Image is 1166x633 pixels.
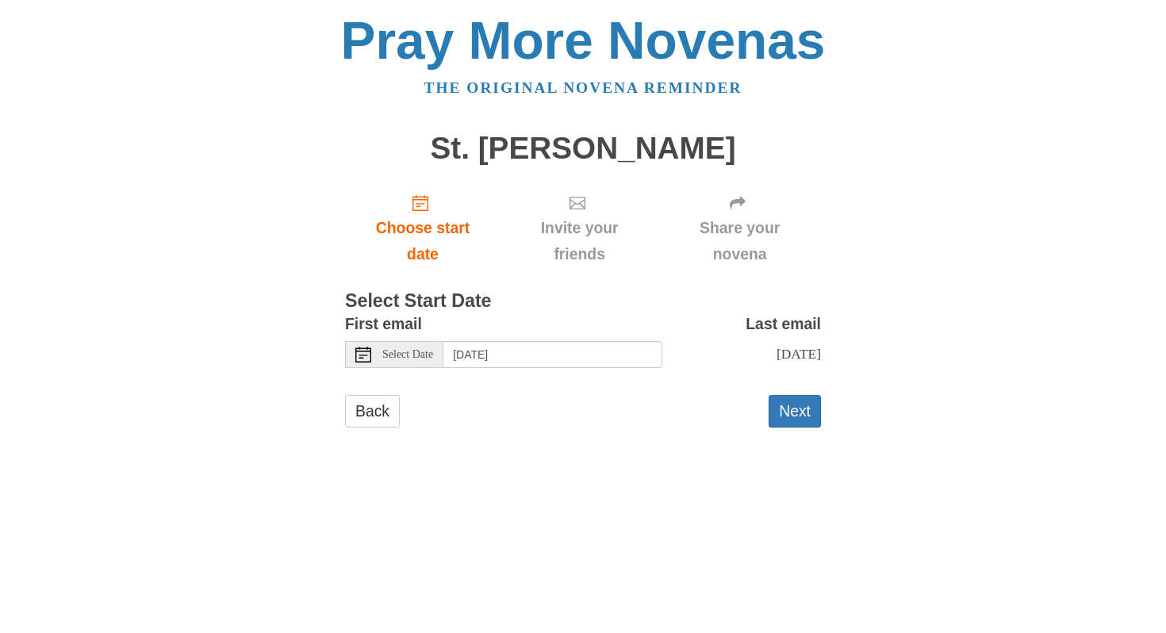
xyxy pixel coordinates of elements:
div: Click "Next" to confirm your start date first. [658,181,821,275]
a: Back [345,395,400,428]
div: Click "Next" to confirm your start date first. [501,181,658,275]
label: Last email [746,311,821,337]
h1: St. [PERSON_NAME] [345,132,821,166]
span: [DATE] [777,346,821,362]
button: Next [769,395,821,428]
span: Choose start date [361,215,485,267]
h3: Select Start Date [345,291,821,312]
a: Choose start date [345,181,501,275]
span: Invite your friends [516,215,642,267]
span: Select Date [382,349,433,360]
a: The original novena reminder [424,79,742,96]
label: First email [345,311,422,337]
a: Pray More Novenas [341,11,826,70]
span: Share your novena [674,215,805,267]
